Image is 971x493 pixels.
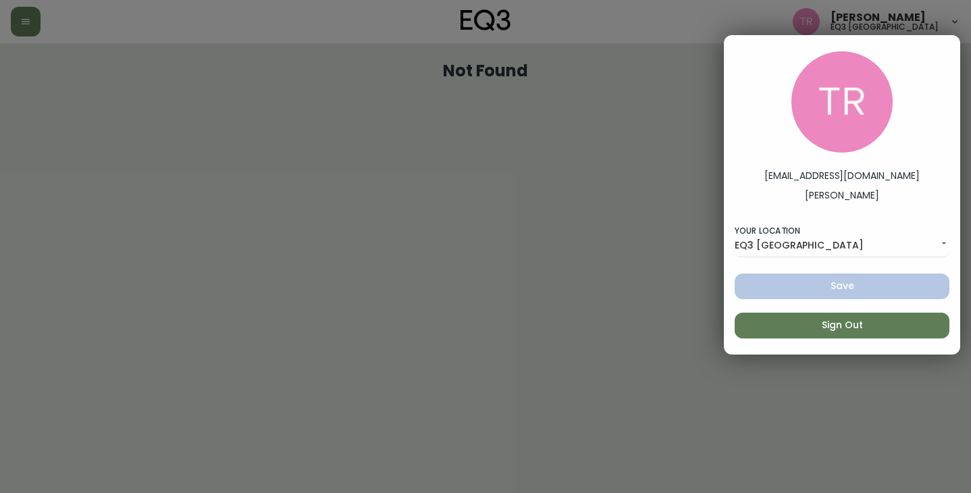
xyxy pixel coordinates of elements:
label: [EMAIL_ADDRESS][DOMAIN_NAME] [764,169,920,183]
label: [PERSON_NAME] [805,188,878,203]
span: Sign Out [745,317,939,334]
button: Sign Out [735,313,949,338]
img: 214b9049a7c64896e5c13e8f38ff7a87 [791,51,893,153]
div: EQ3 [GEOGRAPHIC_DATA] [735,235,949,257]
